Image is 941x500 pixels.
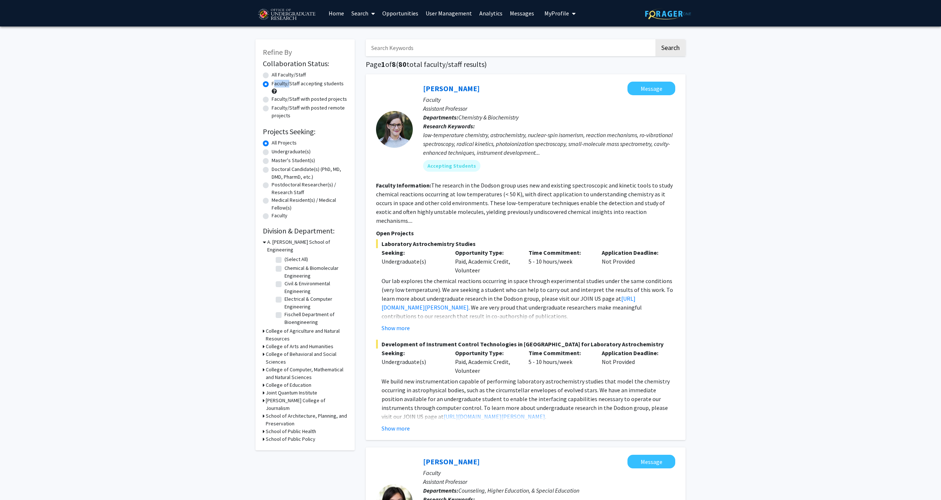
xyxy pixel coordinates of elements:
input: Search Keywords [366,39,654,56]
button: Show more [382,324,410,332]
p: Our lab explores the chemical reactions occurring in space through experimental studies under the... [382,276,675,321]
p: Assistant Professor [423,477,675,486]
label: Undergraduate(s) [272,148,311,156]
span: Refine By [263,47,292,57]
b: Research Keywords: [423,122,475,130]
label: Faculty/Staff accepting students [272,80,344,87]
label: Materials Science & Engineering [285,326,346,342]
label: Faculty/Staff with posted remote projects [272,104,347,119]
a: Search [348,0,379,26]
label: Master's Student(s) [272,157,315,164]
button: Show more [382,424,410,433]
div: Not Provided [596,248,670,275]
button: Message Leah Dodson [627,82,675,95]
label: Civil & Environmental Engineering [285,280,346,295]
a: [URL][DOMAIN_NAME][PERSON_NAME] [444,413,545,420]
h3: School of Public Policy [266,435,315,443]
p: Opportunity Type: [455,349,518,357]
label: All Projects [272,139,297,147]
label: Medical Resident(s) / Medical Fellow(s) [272,196,347,212]
div: Undergraduate(s) [382,257,444,266]
span: Counseling, Higher Education, & Special Education [458,487,579,494]
h3: [PERSON_NAME] College of Journalism [266,397,347,412]
a: Home [325,0,348,26]
p: Faculty [423,468,675,477]
iframe: Chat [6,467,31,494]
a: [PERSON_NAME] [423,457,480,466]
h2: Collaboration Status: [263,59,347,68]
span: Development of Instrument Control Technologies in [GEOGRAPHIC_DATA] for Laboratory Astrochemistry [376,340,675,349]
img: ForagerOne Logo [645,8,691,19]
label: Faculty [272,212,287,219]
p: Opportunity Type: [455,248,518,257]
button: Message Veronica Kang [627,455,675,468]
b: Departments: [423,487,458,494]
div: Paid, Academic Credit, Volunteer [450,248,523,275]
p: Application Deadline: [602,349,664,357]
label: Chemical & Biomolecular Engineering [285,264,346,280]
p: Seeking: [382,349,444,357]
h3: School of Public Health [266,428,316,435]
h3: College of Computer, Mathematical and Natural Sciences [266,366,347,381]
p: Time Commitment: [529,248,591,257]
div: Paid, Academic Credit, Volunteer [450,349,523,375]
button: Search [655,39,686,56]
h3: A. [PERSON_NAME] School of Engineering [267,238,347,254]
h3: School of Architecture, Planning, and Preservation [266,412,347,428]
p: Seeking: [382,248,444,257]
label: Electrical & Computer Engineering [285,295,346,311]
span: Chemistry & Biochemistry [458,114,519,121]
p: Assistant Professor [423,104,675,113]
span: 80 [398,60,407,69]
h3: Joint Quantum Institute [266,389,317,397]
a: User Management [422,0,476,26]
div: Not Provided [596,349,670,375]
label: Postdoctoral Researcher(s) / Research Staff [272,181,347,196]
h3: College of Behavioral and Social Sciences [266,350,347,366]
a: Analytics [476,0,506,26]
fg-read-more: The research in the Dodson group uses new and existing spectroscopic and kinetic tools to study c... [376,182,673,224]
b: Faculty Information: [376,182,431,189]
label: (Select All) [285,256,308,263]
label: All Faculty/Staff [272,71,306,79]
span: Laboratory Astrochemistry Studies [376,239,675,248]
a: Opportunities [379,0,422,26]
span: 1 [381,60,385,69]
mat-chip: Accepting Students [423,160,480,172]
h2: Division & Department: [263,226,347,235]
p: Application Deadline: [602,248,664,257]
a: Messages [506,0,538,26]
label: Fischell Department of Bioengineering [285,311,346,326]
h3: College of Agriculture and Natural Resources [266,327,347,343]
img: University of Maryland Logo [255,6,318,24]
span: 8 [392,60,396,69]
div: low-temperature chemistry, astrochemistry, nuclear-spin isomerism, reaction mechanisms, ro-vibrat... [423,131,675,157]
h3: College of Education [266,381,311,389]
h2: Projects Seeking: [263,127,347,136]
label: Doctoral Candidate(s) (PhD, MD, DMD, PharmD, etc.) [272,165,347,181]
p: Open Projects [376,229,675,238]
label: Faculty/Staff with posted projects [272,95,347,103]
p: We build new instrumentation capable of performing laboratory astrochemistry studies that model t... [382,377,675,421]
a: [PERSON_NAME] [423,84,480,93]
p: Faculty [423,95,675,104]
div: 5 - 10 hours/week [523,248,597,275]
div: Undergraduate(s) [382,357,444,366]
p: Time Commitment: [529,349,591,357]
span: My Profile [544,10,569,17]
div: 5 - 10 hours/week [523,349,597,375]
h3: College of Arts and Humanities [266,343,333,350]
b: Departments: [423,114,458,121]
h1: Page of ( total faculty/staff results) [366,60,686,69]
